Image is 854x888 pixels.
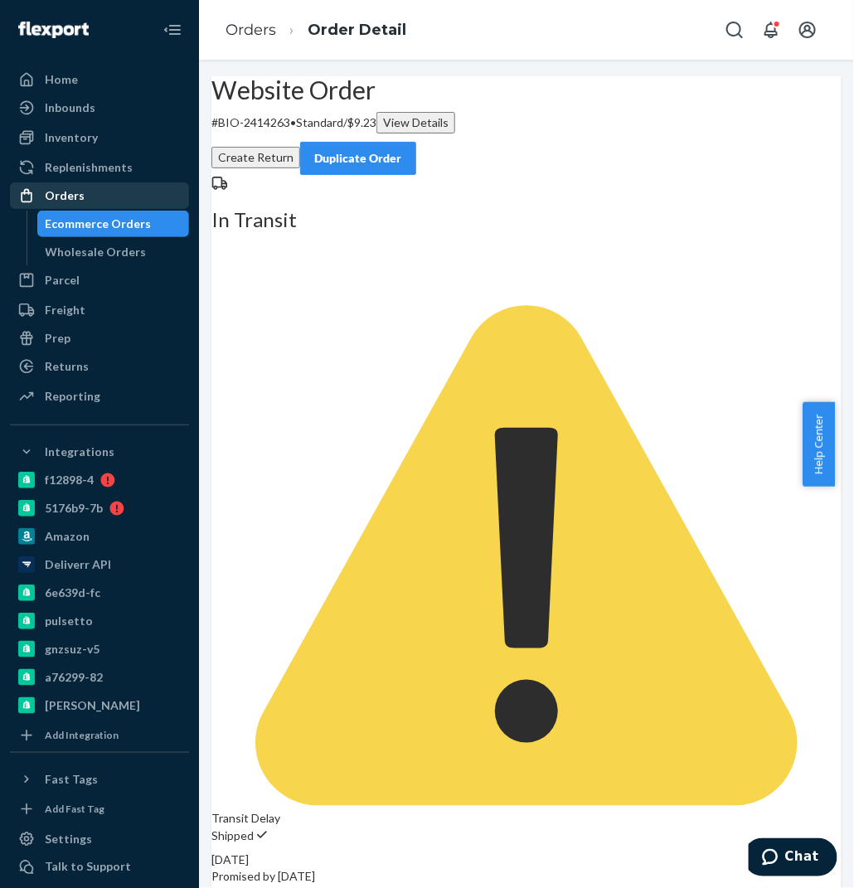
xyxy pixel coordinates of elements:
[45,159,133,176] div: Replenishments
[791,13,824,46] button: Open account menu
[45,585,100,601] div: 6e639d-fc
[10,124,189,151] a: Inventory
[46,244,147,260] div: Wholesale Orders
[755,13,788,46] button: Open notifications
[211,147,300,168] button: Create Return
[10,692,189,719] a: [PERSON_NAME]
[803,402,835,487] button: Help Center
[45,556,111,573] div: Deliverr API
[212,6,420,55] ol: breadcrumbs
[10,154,189,181] a: Replenishments
[45,728,119,742] div: Add Integration
[10,95,189,121] a: Inbounds
[45,388,100,405] div: Reporting
[46,216,152,232] div: Ecommerce Orders
[10,467,189,493] a: f12898-4
[45,697,140,714] div: [PERSON_NAME]
[10,383,189,410] a: Reporting
[45,272,80,289] div: Parcel
[296,115,343,129] span: Standard
[45,472,94,488] div: f12898-4
[45,802,104,816] div: Add Fast Tag
[18,22,89,38] img: Flexport logo
[45,129,98,146] div: Inventory
[45,444,114,460] div: Integrations
[45,330,70,347] div: Prep
[10,854,189,881] button: Talk to Support
[45,669,103,686] div: a76299-82
[10,826,189,852] a: Settings
[10,439,189,465] button: Integrations
[211,209,842,230] h3: In Transit
[211,239,842,825] span: Transit Delay
[300,142,416,175] button: Duplicate Order
[37,211,190,237] a: Ecommerce Orders
[45,500,103,517] div: 5176b9-7b
[45,831,92,847] div: Settings
[211,827,842,844] p: Shipped
[10,353,189,380] a: Returns
[10,523,189,550] a: Amazon
[45,859,131,876] div: Talk to Support
[10,664,189,691] a: a76299-82
[383,114,449,131] div: View Details
[10,325,189,352] a: Prep
[45,641,99,658] div: gnzsuz-v5
[10,608,189,634] a: pulsetto
[10,182,189,209] a: Orders
[376,112,455,133] button: View Details
[45,302,85,318] div: Freight
[10,297,189,323] a: Freight
[749,838,837,880] iframe: Opens a widget where you can chat to one of our agents
[10,766,189,793] button: Fast Tags
[211,76,842,104] h2: Website Order
[45,528,90,545] div: Amazon
[718,13,751,46] button: Open Search Box
[211,112,842,133] p: # BIO-2414263 / $9.23
[10,495,189,522] a: 5176b9-7b
[37,239,190,265] a: Wholesale Orders
[45,358,89,375] div: Returns
[45,99,95,116] div: Inbounds
[156,13,189,46] button: Close Navigation
[10,267,189,294] a: Parcel
[45,613,93,629] div: pulsetto
[314,150,402,167] div: Duplicate Order
[308,21,406,39] a: Order Detail
[45,71,78,88] div: Home
[10,551,189,578] a: Deliverr API
[290,115,296,129] span: •
[10,580,189,606] a: 6e639d-fc
[226,21,276,39] a: Orders
[10,725,189,745] a: Add Integration
[10,66,189,93] a: Home
[211,852,842,869] div: [DATE]
[10,799,189,819] a: Add Fast Tag
[45,187,85,204] div: Orders
[211,869,842,886] p: Promised by [DATE]
[45,771,98,788] div: Fast Tags
[10,636,189,662] a: gnzsuz-v5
